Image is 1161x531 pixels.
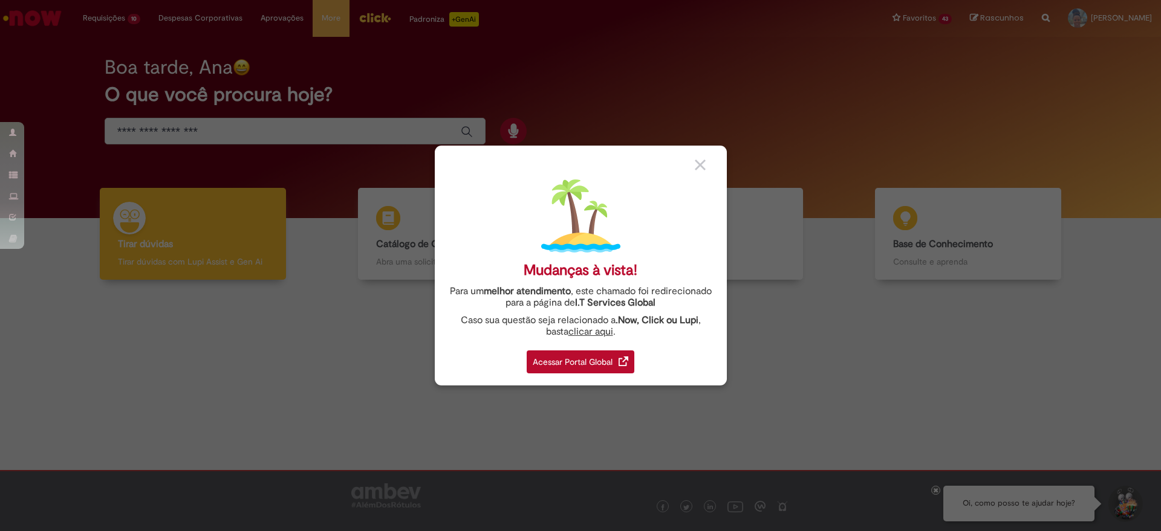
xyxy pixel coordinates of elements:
a: Acessar Portal Global [527,344,634,373]
img: redirect_link.png [619,356,628,366]
div: Caso sua questão seja relacionado a , basta . [444,315,718,338]
strong: melhor atendimento [484,285,571,297]
div: Mudanças à vista! [524,262,637,279]
a: I.T Services Global [575,290,655,309]
img: close_button_grey.png [695,159,706,170]
div: Acessar Portal Global [527,350,634,373]
a: clicar aqui [568,319,613,338]
div: Para um , este chamado foi redirecionado para a página de [444,286,718,309]
strong: .Now, Click ou Lupi [616,314,698,326]
img: island.png [541,176,620,256]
